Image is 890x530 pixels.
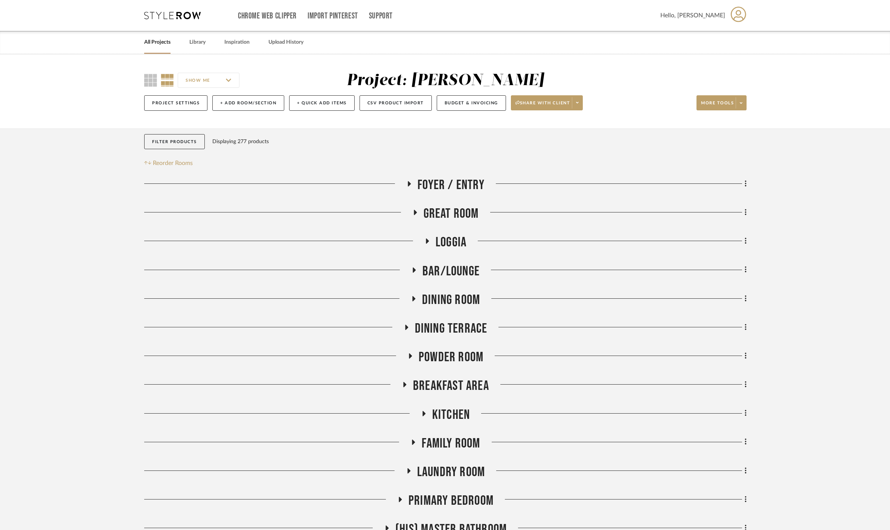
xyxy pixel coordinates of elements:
[153,159,193,168] span: Reorder Rooms
[660,11,725,20] span: Hello, [PERSON_NAME]
[417,464,485,480] span: Laundry Room
[189,37,206,47] a: Library
[436,234,466,250] span: Loggia
[144,37,171,47] a: All Projects
[413,378,489,394] span: Breakfast Area
[696,95,747,110] button: More tools
[347,73,544,89] div: Project: [PERSON_NAME]
[515,100,570,111] span: Share with client
[268,37,303,47] a: Upload History
[422,292,480,308] span: Dining Room
[408,493,494,509] span: Primary Bedroom
[424,206,479,222] span: Great Room
[212,134,269,149] div: Displaying 277 products
[212,95,284,111] button: + Add Room/Section
[419,349,483,365] span: Powder Room
[418,177,485,193] span: Foyer / Entry
[144,95,207,111] button: Project Settings
[432,407,470,423] span: Kitchen
[224,37,250,47] a: Inspiration
[360,95,432,111] button: CSV Product Import
[422,263,480,280] span: Bar/Lounge
[701,100,734,111] span: More tools
[511,95,583,110] button: Share with client
[415,321,488,337] span: Dining Terrace
[422,435,480,452] span: Family Room
[144,134,205,150] button: Filter Products
[369,13,393,19] a: Support
[289,95,355,111] button: + Quick Add Items
[144,159,193,168] button: Reorder Rooms
[238,13,297,19] a: Chrome Web Clipper
[308,13,358,19] a: Import Pinterest
[437,95,506,111] button: Budget & Invoicing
